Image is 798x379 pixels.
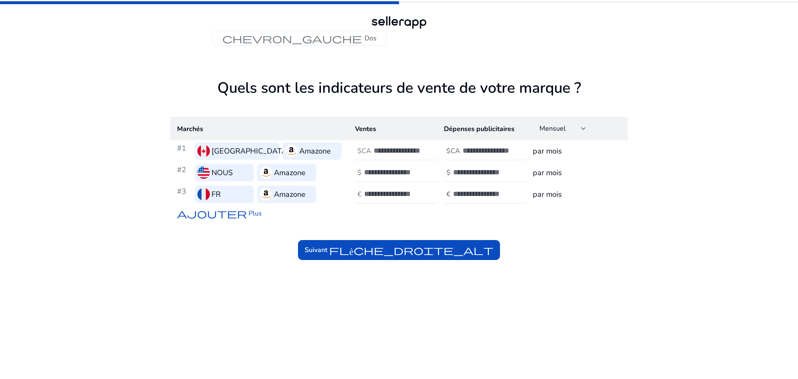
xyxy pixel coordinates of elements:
[274,189,305,199] font: Amazone
[222,32,362,44] font: chevron_gauche
[177,124,203,133] font: Marchés
[446,146,460,156] font: $CA
[365,34,377,43] font: Dos
[329,244,493,256] font: flèche_droite_alt
[298,240,500,260] button: Suivantflèche_droite_alt
[533,189,562,199] font: par mois
[197,145,210,157] img: ca.svg
[212,168,233,178] font: NOUS
[212,189,221,199] font: FR
[177,186,186,196] font: #3
[177,208,247,219] font: ajouter
[357,168,362,177] font: $
[444,124,515,133] font: Dépenses publicitaires
[446,168,451,177] font: $
[357,190,362,199] font: €
[177,165,186,175] font: #2
[197,188,210,201] img: fr.svg
[299,146,331,156] font: Amazone
[212,146,289,156] font: [GEOGRAPHIC_DATA]
[217,78,581,98] font: Quels sont les indicateurs de vente de votre marque ?
[212,31,387,46] button: chevron_gaucheDos
[533,168,562,178] font: par mois
[355,124,376,133] font: Ventes
[357,146,371,156] font: $CA
[197,166,210,179] img: us.svg
[446,190,451,199] font: €
[249,209,262,218] font: Plus
[274,168,305,178] font: Amazone
[177,143,186,153] font: #1
[539,124,566,133] font: Mensuel
[305,245,328,255] font: Suivant
[533,146,562,156] font: par mois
